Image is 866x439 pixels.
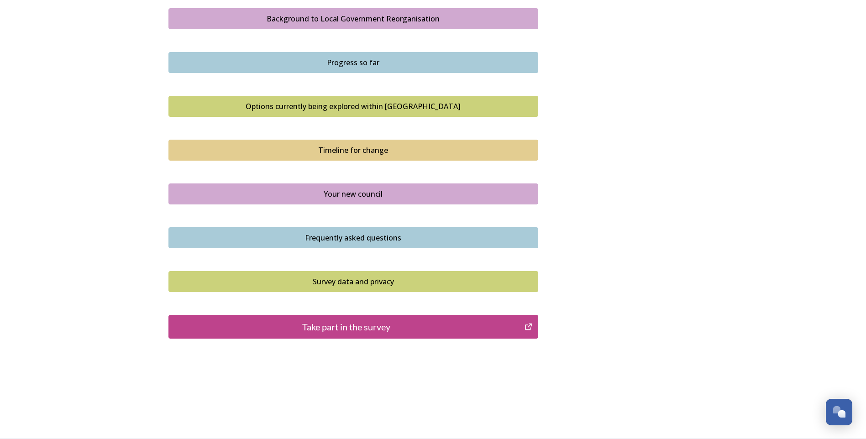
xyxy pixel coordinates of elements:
div: Frequently asked questions [173,232,533,243]
button: Open Chat [826,399,852,425]
button: Progress so far [168,52,538,73]
div: Progress so far [173,57,533,68]
button: Survey data and privacy [168,271,538,292]
button: Take part in the survey [168,315,538,339]
button: Timeline for change [168,140,538,161]
div: Survey data and privacy [173,276,533,287]
div: Timeline for change [173,145,533,156]
button: Background to Local Government Reorganisation [168,8,538,29]
div: Options currently being explored within [GEOGRAPHIC_DATA] [173,101,533,112]
button: Frequently asked questions [168,227,538,248]
div: Take part in the survey [173,320,520,334]
button: Your new council [168,183,538,204]
div: Your new council [173,188,533,199]
button: Options currently being explored within West Sussex [168,96,538,117]
div: Background to Local Government Reorganisation [173,13,533,24]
